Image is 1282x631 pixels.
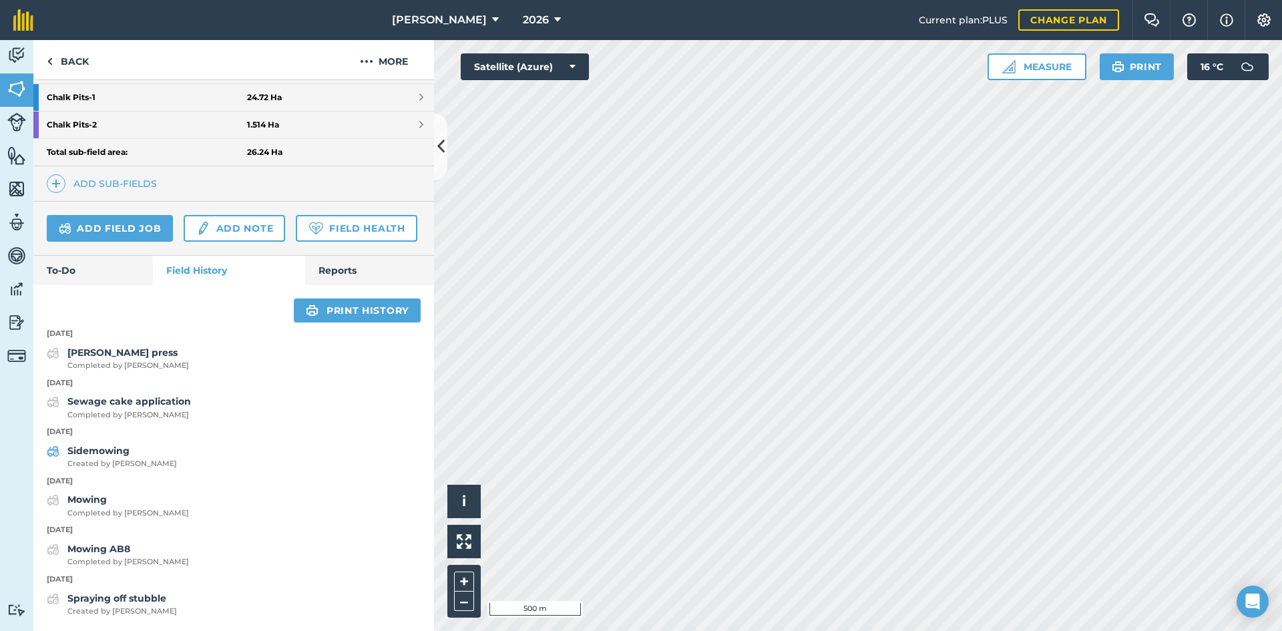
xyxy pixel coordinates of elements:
[196,220,210,236] img: svg+xml;base64,PD94bWwgdmVyc2lvbj0iMS4wIiBlbmNvZGluZz0idXRmLTgiPz4KPCEtLSBHZW5lcmF0b3I6IEFkb2JlIE...
[47,215,173,242] a: Add field job
[47,345,59,361] img: svg+xml;base64,PD94bWwgdmVyc2lvbj0iMS4wIiBlbmNvZGluZz0idXRmLTgiPz4KPCEtLSBHZW5lcmF0b3I6IEFkb2JlIE...
[47,591,59,607] img: svg+xml;base64,PD94bWwgdmVyc2lvbj0iMS4wIiBlbmNvZGluZz0idXRmLTgiPz4KPCEtLSBHZW5lcmF0b3I6IEFkb2JlIE...
[461,53,589,80] button: Satellite (Azure)
[67,556,189,568] span: Completed by [PERSON_NAME]
[457,534,471,549] img: Four arrows, one pointing top left, one top right, one bottom right and the last bottom left
[1256,13,1272,27] img: A cog icon
[7,146,26,166] img: svg+xml;base64,PHN2ZyB4bWxucz0iaHR0cDovL3d3dy53My5vcmcvMjAwMC9zdmciIHdpZHRoPSI1NiIgaGVpZ2h0PSI2MC...
[360,53,373,69] img: svg+xml;base64,PHN2ZyB4bWxucz0iaHR0cDovL3d3dy53My5vcmcvMjAwMC9zdmciIHdpZHRoPSIyMCIgaGVpZ2h0PSIyNC...
[7,312,26,333] img: svg+xml;base64,PD94bWwgdmVyc2lvbj0iMS4wIiBlbmNvZGluZz0idXRmLTgiPz4KPCEtLSBHZW5lcmF0b3I6IEFkb2JlIE...
[47,394,59,410] img: svg+xml;base64,PD94bWwgdmVyc2lvbj0iMS4wIiBlbmNvZGluZz0idXRmLTgiPz4KPCEtLSBHZW5lcmF0b3I6IEFkb2JlIE...
[919,13,1008,27] span: Current plan : PLUS
[306,302,318,319] img: svg+xml;base64,PHN2ZyB4bWxucz0iaHR0cDovL3d3dy53My5vcmcvMjAwMC9zdmciIHdpZHRoPSIxOSIgaGVpZ2h0PSIyNC...
[7,604,26,616] img: svg+xml;base64,PD94bWwgdmVyc2lvbj0iMS4wIiBlbmNvZGluZz0idXRmLTgiPz4KPCEtLSBHZW5lcmF0b3I6IEFkb2JlIE...
[7,113,26,132] img: svg+xml;base64,PD94bWwgdmVyc2lvbj0iMS4wIiBlbmNvZGluZz0idXRmLTgiPz4KPCEtLSBHZW5lcmF0b3I6IEFkb2JlIE...
[67,458,177,470] span: Created by [PERSON_NAME]
[392,12,487,28] span: [PERSON_NAME]
[47,443,59,459] img: svg+xml;base64,PD94bWwgdmVyc2lvbj0iMS4wIiBlbmNvZGluZz0idXRmLTgiPz4KPCEtLSBHZW5lcmF0b3I6IEFkb2JlIE...
[1201,53,1223,80] span: 16 ° C
[67,606,177,618] span: Created by [PERSON_NAME]
[67,360,189,372] span: Completed by [PERSON_NAME]
[47,542,59,558] img: svg+xml;base64,PD94bWwgdmVyc2lvbj0iMS4wIiBlbmNvZGluZz0idXRmLTgiPz4KPCEtLSBHZW5lcmF0b3I6IEFkb2JlIE...
[294,298,421,323] a: Print history
[305,256,434,285] a: Reports
[47,345,189,372] a: [PERSON_NAME] pressCompleted by [PERSON_NAME]
[247,147,282,158] strong: 26.24 Ha
[1187,53,1269,80] button: 16 °C
[67,507,189,519] span: Completed by [PERSON_NAME]
[47,394,191,421] a: Sewage cake applicationCompleted by [PERSON_NAME]
[33,574,434,586] p: [DATE]
[7,179,26,199] img: svg+xml;base64,PHN2ZyB4bWxucz0iaHR0cDovL3d3dy53My5vcmcvMjAwMC9zdmciIHdpZHRoPSI1NiIgaGVpZ2h0PSI2MC...
[47,591,177,618] a: Spraying off stubbleCreated by [PERSON_NAME]
[67,395,191,407] strong: Sewage cake application
[67,445,130,457] strong: Sidemowing
[462,493,466,509] span: i
[13,9,33,31] img: fieldmargin Logo
[7,79,26,99] img: svg+xml;base64,PHN2ZyB4bWxucz0iaHR0cDovL3d3dy53My5vcmcvMjAwMC9zdmciIHdpZHRoPSI1NiIgaGVpZ2h0PSI2MC...
[296,215,417,242] a: Field Health
[1220,12,1233,28] img: svg+xml;base64,PHN2ZyB4bWxucz0iaHR0cDovL3d3dy53My5vcmcvMjAwMC9zdmciIHdpZHRoPSIxNyIgaGVpZ2h0PSIxNy...
[67,347,178,359] strong: [PERSON_NAME] press
[33,426,434,438] p: [DATE]
[247,120,279,130] strong: 1.514 Ha
[334,40,434,79] button: More
[47,53,53,69] img: svg+xml;base64,PHN2ZyB4bWxucz0iaHR0cDovL3d3dy53My5vcmcvMjAwMC9zdmciIHdpZHRoPSI5IiBoZWlnaHQ9IjI0Ii...
[7,212,26,232] img: svg+xml;base64,PD94bWwgdmVyc2lvbj0iMS4wIiBlbmNvZGluZz0idXRmLTgiPz4KPCEtLSBHZW5lcmF0b3I6IEFkb2JlIE...
[1237,586,1269,618] div: Open Intercom Messenger
[67,543,130,555] strong: Mowing AB8
[247,92,282,103] strong: 24.72 Ha
[47,84,247,111] strong: Chalk Pits - 1
[47,492,59,508] img: svg+xml;base64,PD94bWwgdmVyc2lvbj0iMS4wIiBlbmNvZGluZz0idXRmLTgiPz4KPCEtLSBHZW5lcmF0b3I6IEFkb2JlIE...
[1018,9,1119,31] a: Change plan
[33,256,153,285] a: To-Do
[47,174,162,193] a: Add sub-fields
[47,443,177,470] a: SidemowingCreated by [PERSON_NAME]
[47,112,247,138] strong: Chalk Pits - 2
[7,279,26,299] img: svg+xml;base64,PD94bWwgdmVyc2lvbj0iMS4wIiBlbmNvZGluZz0idXRmLTgiPz4KPCEtLSBHZW5lcmF0b3I6IEFkb2JlIE...
[51,176,61,192] img: svg+xml;base64,PHN2ZyB4bWxucz0iaHR0cDovL3d3dy53My5vcmcvMjAwMC9zdmciIHdpZHRoPSIxNCIgaGVpZ2h0PSIyNC...
[153,256,304,285] a: Field History
[523,12,549,28] span: 2026
[33,328,434,340] p: [DATE]
[33,40,102,79] a: Back
[7,45,26,65] img: svg+xml;base64,PD94bWwgdmVyc2lvbj0iMS4wIiBlbmNvZGluZz0idXRmLTgiPz4KPCEtLSBHZW5lcmF0b3I6IEFkb2JlIE...
[33,524,434,536] p: [DATE]
[1234,53,1261,80] img: svg+xml;base64,PD94bWwgdmVyc2lvbj0iMS4wIiBlbmNvZGluZz0idXRmLTgiPz4KPCEtLSBHZW5lcmF0b3I6IEFkb2JlIE...
[33,377,434,389] p: [DATE]
[988,53,1086,80] button: Measure
[454,572,474,592] button: +
[1002,60,1016,73] img: Ruler icon
[67,409,191,421] span: Completed by [PERSON_NAME]
[47,492,189,519] a: MowingCompleted by [PERSON_NAME]
[1100,53,1174,80] button: Print
[184,215,285,242] a: Add note
[47,542,189,568] a: Mowing AB8Completed by [PERSON_NAME]
[33,475,434,487] p: [DATE]
[47,147,247,158] strong: Total sub-field area:
[1112,59,1124,75] img: svg+xml;base64,PHN2ZyB4bWxucz0iaHR0cDovL3d3dy53My5vcmcvMjAwMC9zdmciIHdpZHRoPSIxOSIgaGVpZ2h0PSIyNC...
[59,220,71,236] img: svg+xml;base64,PD94bWwgdmVyc2lvbj0iMS4wIiBlbmNvZGluZz0idXRmLTgiPz4KPCEtLSBHZW5lcmF0b3I6IEFkb2JlIE...
[1181,13,1197,27] img: A question mark icon
[67,592,166,604] strong: Spraying off stubble
[7,246,26,266] img: svg+xml;base64,PD94bWwgdmVyc2lvbj0iMS4wIiBlbmNvZGluZz0idXRmLTgiPz4KPCEtLSBHZW5lcmF0b3I6IEFkb2JlIE...
[33,112,434,138] a: Chalk Pits-21.514 Ha
[33,84,434,111] a: Chalk Pits-124.72 Ha
[447,485,481,518] button: i
[1144,13,1160,27] img: Two speech bubbles overlapping with the left bubble in the forefront
[67,493,107,505] strong: Mowing
[454,592,474,611] button: –
[7,347,26,365] img: svg+xml;base64,PD94bWwgdmVyc2lvbj0iMS4wIiBlbmNvZGluZz0idXRmLTgiPz4KPCEtLSBHZW5lcmF0b3I6IEFkb2JlIE...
